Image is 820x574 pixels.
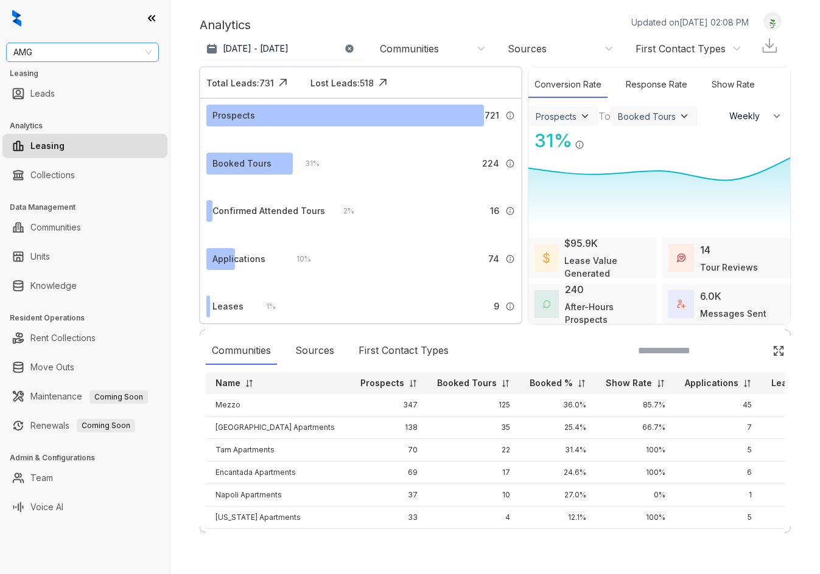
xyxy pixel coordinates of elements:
td: 24.6% [520,462,596,484]
td: 36.0% [520,394,596,417]
td: 69 [351,462,427,484]
td: 35 [427,417,520,439]
a: Knowledge [30,274,77,298]
td: 347 [351,394,427,417]
div: Leases [212,300,244,313]
td: 11 [427,529,520,552]
span: 16 [490,204,499,218]
td: 0% [596,484,675,507]
img: Info [505,254,515,264]
p: Leases [771,377,802,389]
div: Communities [380,42,439,55]
div: Response Rate [620,72,693,98]
img: sorting [577,379,586,388]
td: 22 [427,439,520,462]
h3: Leasing [10,68,170,79]
td: The Eighty8 [206,529,351,552]
img: Info [505,111,515,120]
td: 27.0% [520,484,596,507]
a: Leasing [30,134,65,158]
img: Info [505,206,515,216]
td: 10 [427,484,520,507]
div: To [598,109,611,123]
td: 100% [596,439,675,462]
div: 240 [565,282,584,297]
h3: Analytics [10,120,170,131]
div: Messages Sent [700,307,766,320]
p: Show Rate [606,377,652,389]
img: SearchIcon [747,345,757,356]
p: Booked % [530,377,573,389]
li: Voice AI [2,495,167,519]
a: Units [30,244,50,269]
a: Voice AI [30,495,63,519]
td: 100% [596,507,675,529]
img: ViewFilterArrow [579,110,591,122]
div: 31 % [528,127,572,154]
img: Click Icon [374,74,392,92]
a: Team [30,466,53,490]
li: Communities [2,215,167,240]
span: 9 [494,300,499,313]
div: Tour Reviews [700,261,758,274]
td: 4 [427,507,520,529]
td: 21 [351,529,427,552]
div: Sources [508,42,547,55]
img: AfterHoursConversations [543,300,551,308]
td: 5 [675,529,762,552]
h3: Data Management [10,202,170,213]
span: 224 [482,157,499,170]
td: 100% [596,529,675,552]
button: Weekly [722,105,790,127]
li: Move Outs [2,355,167,379]
div: Lost Leads: 518 [310,77,374,89]
td: 6 [675,462,762,484]
a: Move Outs [30,355,74,379]
p: Prospects [360,377,404,389]
div: Lease Value Generated [564,254,650,280]
img: Click Icon [584,129,603,147]
img: logo [12,10,21,27]
li: Rent Collections [2,326,167,350]
button: [DATE] - [DATE] [200,38,364,60]
span: Coming Soon [77,419,135,432]
img: LeaseValue [543,252,550,264]
span: Coming Soon [89,390,148,404]
img: sorting [743,379,752,388]
td: 125 [427,394,520,417]
div: First Contact Types [352,337,455,365]
div: $95.9K [564,236,598,251]
img: Click Icon [274,74,292,92]
li: Leasing [2,134,167,158]
div: Total Leads: 731 [206,77,274,89]
td: 5 [675,507,762,529]
a: Rent Collections [30,326,96,350]
img: sorting [245,379,254,388]
p: [DATE] - [DATE] [223,43,289,55]
div: 6.0K [700,289,721,303]
div: 31 % [293,157,320,170]
div: After-Hours Prospects [565,300,650,326]
img: TourReviews [677,254,685,262]
td: Mezzo [206,394,351,417]
img: Download [760,36,779,55]
td: 37 [351,484,427,507]
p: Applications [685,377,738,389]
a: Collections [30,163,75,187]
td: 17 [427,462,520,484]
a: RenewalsComing Soon [30,413,135,438]
td: Encantada Apartments [206,462,351,484]
td: 52.4% [520,529,596,552]
p: Booked Tours [437,377,497,389]
li: Leads [2,81,167,106]
img: Info [575,140,584,150]
td: Napoli Apartments [206,484,351,507]
div: Conversion Rate [528,72,608,98]
div: Communities [206,337,277,365]
div: Sources [289,337,340,365]
img: Info [505,159,515,168]
div: Applications [212,252,265,266]
td: 45 [675,394,762,417]
li: Renewals [2,413,167,438]
a: Leads [30,81,55,106]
